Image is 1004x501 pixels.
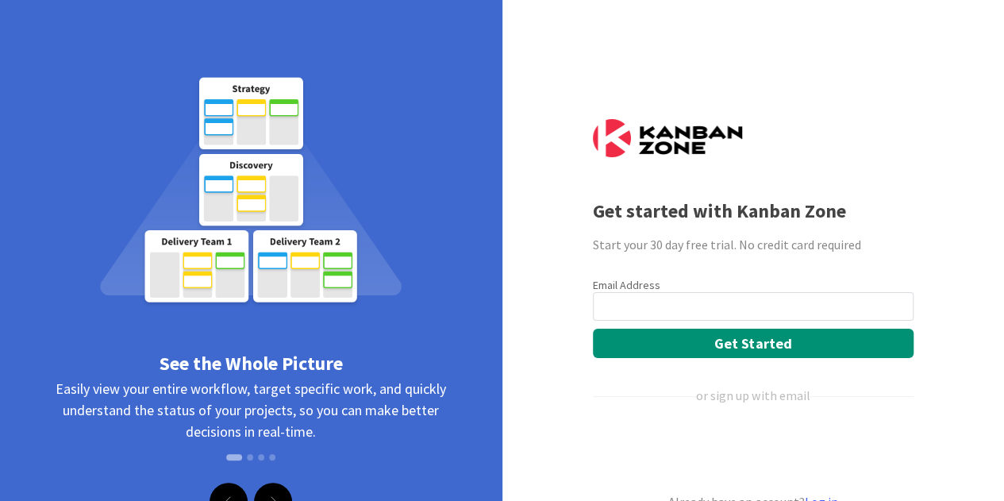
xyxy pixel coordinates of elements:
button: Get Started [593,329,914,358]
div: See the Whole Picture [56,349,447,378]
div: or sign up with email [696,386,810,405]
button: Slide 3 [258,446,264,468]
img: Kanban Zone [593,119,742,157]
div: Start your 30 day free trial. No credit card required [593,235,914,254]
button: Slide 4 [269,446,275,468]
button: Slide 1 [226,454,242,461]
iframe: Botón Iniciar sesión con Google [585,431,918,466]
button: Slide 2 [247,446,253,468]
div: Easily view your entire workflow, target specific work, and quickly understand the status of your... [56,378,447,481]
b: Get started with Kanban Zone [593,198,846,223]
label: Email Address [593,278,660,292]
